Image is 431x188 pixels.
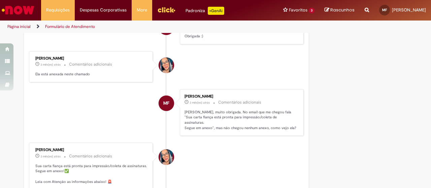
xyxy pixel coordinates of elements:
p: Obrigada :) [185,34,297,39]
time: 11/07/2025 14:13:12 [40,63,61,67]
span: Rascunhos [330,7,355,13]
span: 3 mês(es) atrás [40,63,61,67]
small: Comentários adicionais [218,100,261,105]
span: [PERSON_NAME] [392,7,426,13]
p: Ela está anexada neste chamado [35,72,147,77]
img: ServiceNow [1,3,35,17]
span: 3 mês(es) atrás [190,101,210,105]
div: Padroniza [186,7,224,15]
span: Despesas Corporativas [80,7,127,13]
div: Maira Priscila Da Silva Arnaldo [159,149,174,165]
span: Requisições [46,7,70,13]
small: Comentários adicionais [69,153,112,159]
time: 11/07/2025 13:31:51 [40,154,61,158]
div: [PERSON_NAME] [185,95,297,99]
span: MF [382,8,387,12]
span: 3 mês(es) atrás [40,154,61,158]
small: Comentários adicionais [69,62,112,67]
span: MF [163,95,169,111]
a: Página inicial [7,24,31,29]
img: click_logo_yellow_360x200.png [157,5,175,15]
div: Maira Priscila Da Silva Arnaldo [159,58,174,73]
p: [PERSON_NAME], muito obrigada. No email que me chegou fala "Sua carta fiança está pronta para imp... [185,110,297,131]
div: [PERSON_NAME] [35,148,147,152]
span: More [137,7,147,13]
a: Formulário de Atendimento [45,24,95,29]
ul: Trilhas de página [5,21,282,33]
div: Maria Del Carmen Von Furth [159,96,174,111]
time: 11/07/2025 13:57:20 [190,101,210,105]
div: [PERSON_NAME] [35,57,147,61]
a: Rascunhos [325,7,355,13]
span: 3 [309,8,314,13]
span: Favoritos [289,7,307,13]
p: +GenAi [208,7,224,15]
